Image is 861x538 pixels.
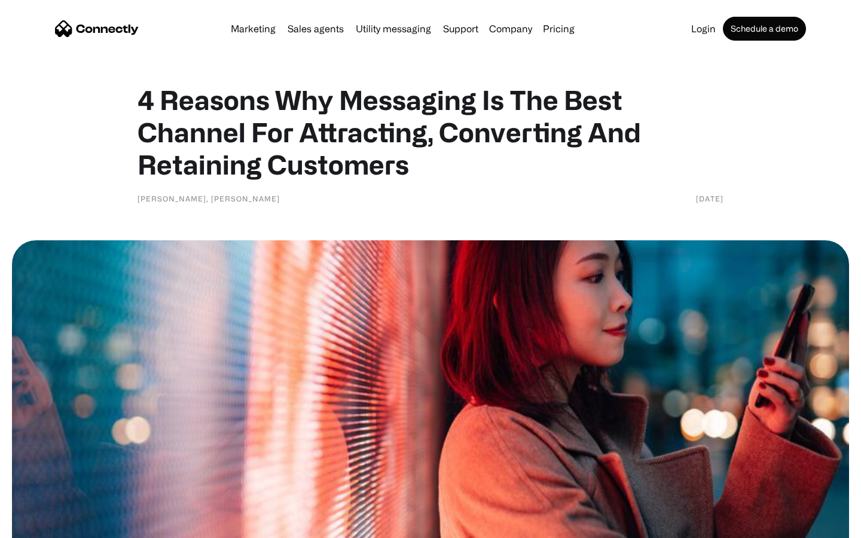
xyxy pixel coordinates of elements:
h1: 4 Reasons Why Messaging Is The Best Channel For Attracting, Converting And Retaining Customers [138,84,723,181]
a: Sales agents [283,24,349,33]
a: Schedule a demo [723,17,806,41]
div: [DATE] [696,192,723,204]
ul: Language list [24,517,72,534]
a: home [55,20,139,38]
a: Utility messaging [351,24,436,33]
a: Support [438,24,483,33]
a: Marketing [226,24,280,33]
div: [PERSON_NAME], [PERSON_NAME] [138,192,280,204]
div: Company [489,20,532,37]
a: Pricing [538,24,579,33]
a: Login [686,24,720,33]
aside: Language selected: English [12,517,72,534]
div: Company [486,20,536,37]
